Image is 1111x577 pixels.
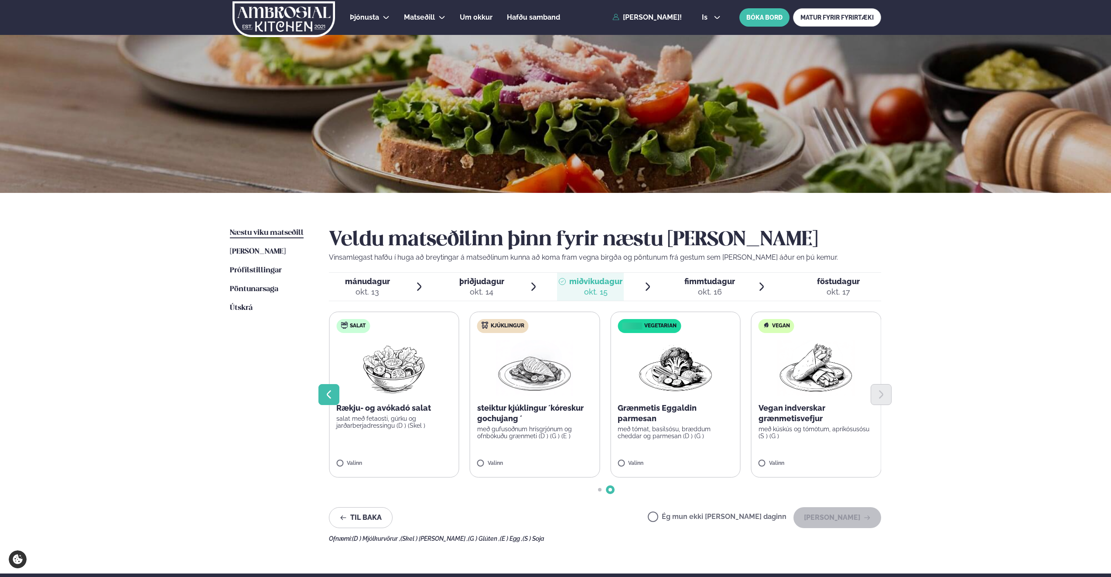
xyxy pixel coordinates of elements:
span: Kjúklingur [491,323,524,330]
p: Rækju- og avókadó salat [336,403,452,413]
span: Hafðu samband [507,13,560,21]
span: fimmtudagur [684,277,735,286]
img: salad.svg [341,322,348,329]
p: salat með fetaosti, gúrku og jarðarberjadressingu (D ) (Skel ) [336,415,452,429]
div: okt. 16 [684,287,735,297]
button: Previous slide [318,384,339,405]
span: þriðjudagur [459,277,504,286]
p: Vinsamlegast hafðu í huga að breytingar á matseðlinum kunna að koma fram vegna birgða og pöntunum... [329,252,881,263]
a: Cookie settings [9,550,27,568]
div: okt. 15 [569,287,622,297]
span: (G ) Glúten , [468,535,500,542]
span: miðvikudagur [569,277,622,286]
span: is [702,14,710,21]
span: föstudagur [817,277,860,286]
span: mánudagur [345,277,390,286]
span: Vegetarian [644,323,677,330]
a: Matseðill [404,12,435,23]
img: Wraps.png [778,340,855,396]
p: með tómat, basilsósu, bræddum cheddar og parmesan (D ) (G ) [618,426,733,440]
button: is [695,14,728,21]
button: [PERSON_NAME] [793,507,881,528]
span: Næstu viku matseðill [230,229,304,237]
a: Um okkur [460,12,492,23]
a: Hafðu samband [507,12,560,23]
a: [PERSON_NAME] [230,247,286,257]
span: Go to slide 2 [608,488,612,491]
span: (Skel ) [PERSON_NAME] , [400,535,468,542]
span: Vegan [772,323,790,330]
img: chicken.svg [482,322,489,329]
img: Chicken-breast.png [496,340,573,396]
span: Pöntunarsaga [230,285,278,293]
a: Næstu viku matseðill [230,228,304,238]
div: okt. 14 [459,287,504,297]
p: Vegan indverskar grænmetisvefjur [759,403,874,424]
p: steiktur kjúklingur ´kóreskur gochujang ´ [477,403,593,424]
div: okt. 13 [345,287,390,297]
img: Vegan.png [637,340,714,396]
a: Prófílstillingar [230,265,282,276]
div: okt. 17 [817,287,860,297]
img: Vegan.svg [763,322,770,329]
div: Ofnæmi: [329,535,881,542]
a: [PERSON_NAME]! [612,14,682,21]
span: Salat [350,323,366,330]
span: Go to slide 1 [598,488,602,491]
img: icon [620,322,644,330]
span: Útskrá [230,304,253,312]
span: (E ) Egg , [500,535,523,542]
span: Prófílstillingar [230,267,282,274]
span: (S ) Soja [523,535,544,542]
a: Pöntunarsaga [230,284,278,295]
h2: Veldu matseðilinn þinn fyrir næstu [PERSON_NAME] [329,228,881,252]
span: Þjónusta [350,13,379,21]
img: logo [232,1,336,37]
a: MATUR FYRIR FYRIRTÆKI [793,8,881,27]
button: BÓKA BORÐ [739,8,790,27]
a: Útskrá [230,303,253,313]
img: Salad.png [356,340,433,396]
span: (D ) Mjólkurvörur , [352,535,400,542]
span: Um okkur [460,13,492,21]
p: með gufusoðnum hrísgrjónum og ofnbökuðu grænmeti (D ) (G ) (E ) [477,426,593,440]
a: Þjónusta [350,12,379,23]
button: Next slide [871,384,892,405]
button: Til baka [329,507,393,528]
span: Matseðill [404,13,435,21]
span: [PERSON_NAME] [230,248,286,255]
p: Grænmetis Eggaldin parmesan [618,403,733,424]
p: með kúskús og tómötum, apríkósusósu (S ) (G ) [759,426,874,440]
